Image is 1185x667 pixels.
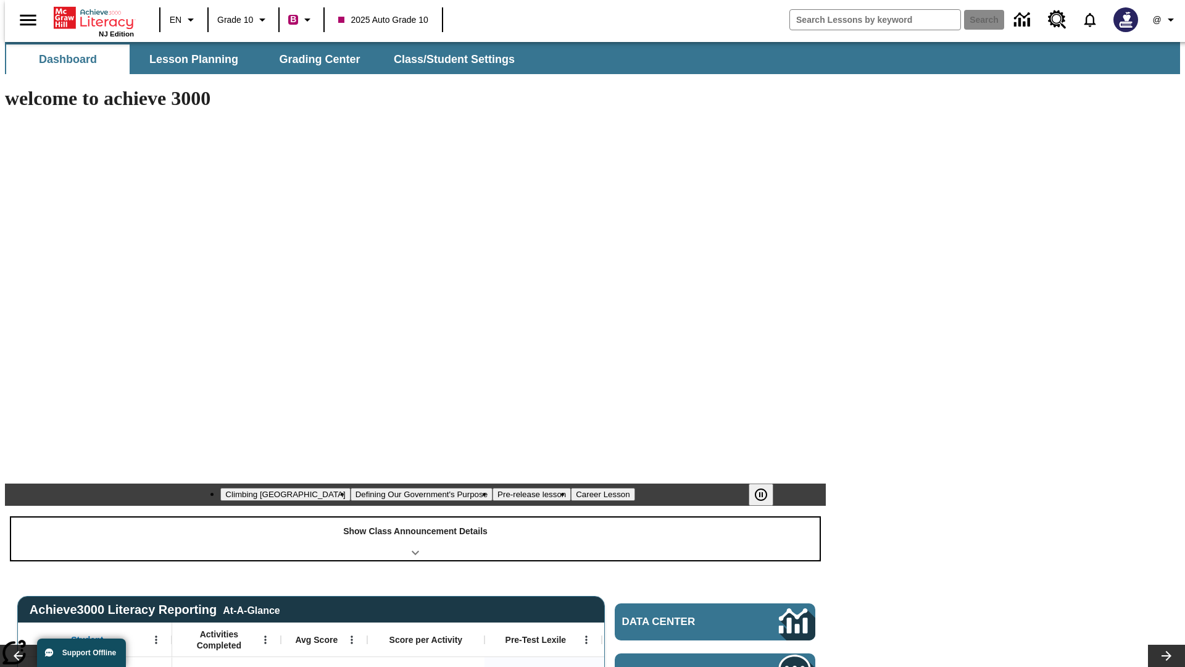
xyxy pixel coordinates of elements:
span: NJ Edition [99,30,134,38]
span: Score per Activity [389,634,463,645]
span: Pre-Test Lexile [505,634,567,645]
span: Activities Completed [178,629,260,651]
button: Pause [749,484,773,506]
span: Grade 10 [217,14,253,27]
button: Slide 4 Career Lesson [571,488,634,501]
button: Profile/Settings [1145,9,1185,31]
div: SubNavbar [5,42,1180,74]
span: 2025 Auto Grade 10 [338,14,428,27]
span: Data Center [622,616,738,628]
div: Home [54,4,134,38]
a: Data Center [1007,3,1041,37]
button: Open Menu [147,631,165,649]
button: Open side menu [10,2,46,38]
div: At-A-Glance [223,603,280,616]
span: Student [71,634,103,645]
button: Dashboard [6,44,130,74]
button: Open Menu [343,631,361,649]
button: Slide 3 Pre-release lesson [493,488,571,501]
button: Slide 2 Defining Our Government's Purpose [351,488,493,501]
p: Show Class Announcement Details [343,525,488,538]
h1: welcome to achieve 3000 [5,87,826,110]
a: Home [54,6,134,30]
button: Open Menu [256,631,275,649]
button: Open Menu [577,631,596,649]
span: @ [1152,14,1161,27]
div: Show Class Announcement Details [11,518,820,560]
button: Grading Center [258,44,381,74]
button: Grade: Grade 10, Select a grade [212,9,275,31]
a: Notifications [1074,4,1106,36]
button: Language: EN, Select a language [164,9,204,31]
button: Select a new avatar [1106,4,1145,36]
button: Slide 1 Climbing Mount Tai [220,488,350,501]
button: Lesson carousel, Next [1148,645,1185,667]
input: search field [790,10,960,30]
button: Boost Class color is violet red. Change class color [283,9,320,31]
span: Avg Score [295,634,338,645]
button: Lesson Planning [132,44,256,74]
div: Pause [749,484,786,506]
a: Data Center [615,603,815,640]
span: EN [170,14,181,27]
button: Class/Student Settings [384,44,525,74]
div: SubNavbar [5,44,526,74]
img: Avatar [1113,7,1138,32]
span: Achieve3000 Literacy Reporting [30,603,280,617]
span: B [290,12,296,27]
span: Support Offline [62,648,116,657]
button: Support Offline [37,639,126,667]
a: Resource Center, Will open in new tab [1041,3,1074,36]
